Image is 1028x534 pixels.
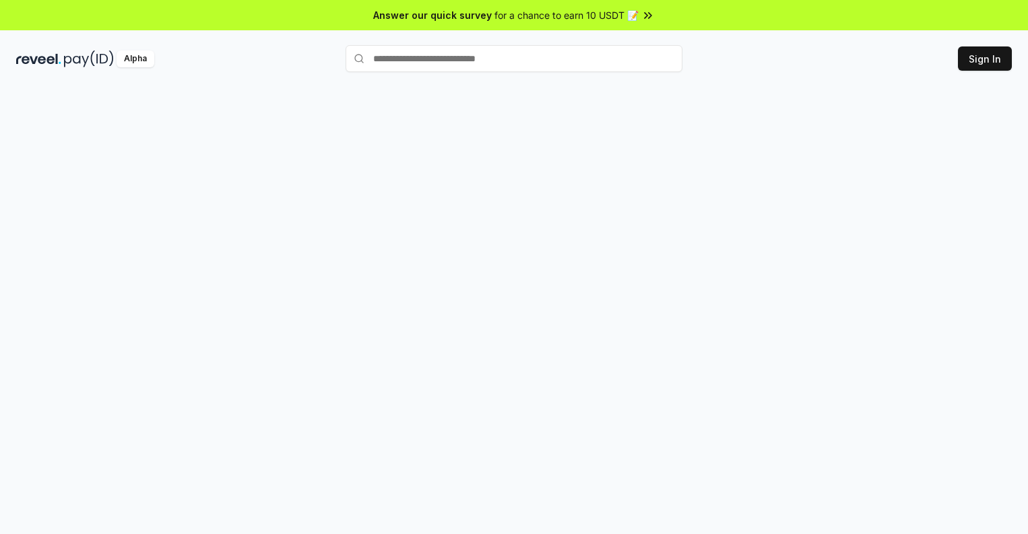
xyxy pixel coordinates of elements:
[117,51,154,67] div: Alpha
[373,8,492,22] span: Answer our quick survey
[16,51,61,67] img: reveel_dark
[494,8,639,22] span: for a chance to earn 10 USDT 📝
[64,51,114,67] img: pay_id
[958,46,1012,71] button: Sign In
